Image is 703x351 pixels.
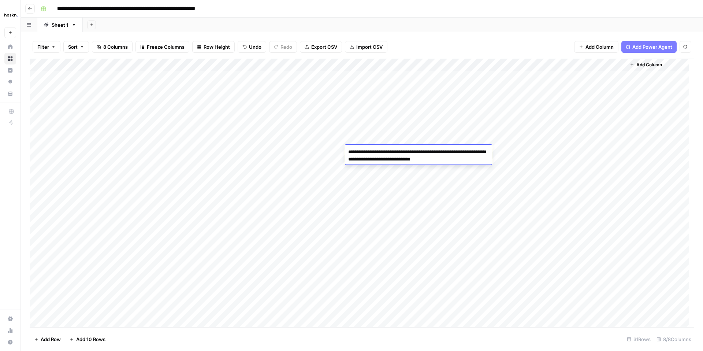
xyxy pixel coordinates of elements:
a: Home [4,41,16,53]
button: Sort [63,41,89,53]
button: Workspace: Haskn [4,6,16,24]
span: Add 10 Rows [76,336,105,343]
span: Add Row [41,336,61,343]
span: Redo [280,43,292,51]
span: Sort [68,43,78,51]
span: Add Column [636,62,662,68]
button: Add Row [30,333,65,345]
button: Add Column [574,41,618,53]
a: Browse [4,53,16,64]
button: Row Height [192,41,235,53]
div: 8/8 Columns [654,333,694,345]
span: 8 Columns [103,43,128,51]
button: Redo [269,41,297,53]
span: Undo [249,43,261,51]
button: Add Power Agent [621,41,677,53]
div: Sheet 1 [52,21,68,29]
img: Haskn Logo [4,8,18,22]
button: Undo [238,41,266,53]
button: Export CSV [300,41,342,53]
span: Row Height [204,43,230,51]
span: Freeze Columns [147,43,185,51]
a: Usage [4,325,16,336]
button: Add 10 Rows [65,333,110,345]
a: Settings [4,313,16,325]
span: Import CSV [356,43,383,51]
button: 8 Columns [92,41,133,53]
span: Add Power Agent [632,43,672,51]
a: Sheet 1 [37,18,83,32]
a: Opportunities [4,76,16,88]
button: Import CSV [345,41,387,53]
span: Filter [37,43,49,51]
div: 31 Rows [624,333,654,345]
button: Freeze Columns [135,41,189,53]
button: Add Column [627,60,665,70]
button: Help + Support [4,336,16,348]
a: Your Data [4,88,16,100]
span: Export CSV [311,43,337,51]
a: Insights [4,64,16,76]
span: Add Column [585,43,614,51]
button: Filter [33,41,60,53]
